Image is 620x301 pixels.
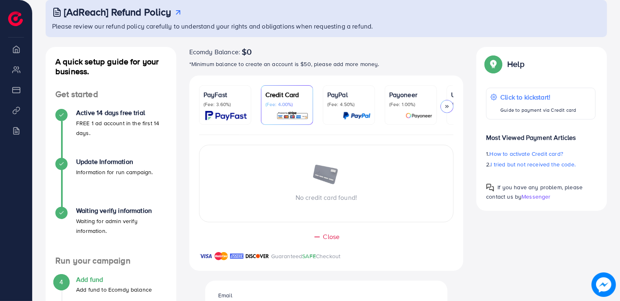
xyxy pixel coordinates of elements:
p: Information for run campaign. [76,167,153,177]
img: card [343,111,370,120]
li: Waiting verify information [46,207,176,256]
img: Popup guide [486,57,501,71]
p: PayFast [204,90,247,100]
span: I tried but not received the code. [491,160,576,168]
p: (Fee: 1.00%) [389,101,432,108]
span: $0 [242,47,252,57]
span: Messenger [521,193,550,201]
span: Ecomdy Balance: [189,47,240,57]
p: Guaranteed Checkout [271,251,341,261]
p: 2. [486,159,596,169]
span: Close [323,232,340,241]
span: If you have any problem, please contact us by [486,183,583,201]
p: 1. [486,149,596,159]
h3: [AdReach] Refund Policy [64,6,171,18]
span: How to activate Credit card? [490,150,563,158]
h4: Update Information [76,158,153,166]
h4: Get started [46,89,176,100]
p: Click to kickstart! [500,92,576,102]
p: Guide to payment via Credit card [500,105,576,115]
p: FREE 1 ad account in the first 14 days. [76,118,167,138]
li: Update Information [46,158,176,207]
p: Add fund to Ecomdy balance [76,285,152,294]
img: image [312,165,341,186]
h4: A quick setup guide for your business. [46,57,176,76]
p: Waiting for admin verify information. [76,216,167,236]
p: (Fee: 4.00%) [265,101,309,108]
img: card [205,111,247,120]
p: Please review our refund policy carefully to understand your rights and obligations when requesti... [52,21,602,31]
img: logo [8,11,23,26]
img: brand [215,251,228,261]
p: No credit card found! [199,193,453,202]
p: Payoneer [389,90,432,100]
h4: Waiting verify information [76,207,167,215]
p: (Fee: 4.50%) [327,101,370,108]
label: Email [218,291,232,299]
img: brand [245,251,269,261]
li: Active 14 days free trial [46,109,176,158]
p: PayPal [327,90,370,100]
span: 4 [59,277,63,287]
h4: Active 14 days free trial [76,109,167,117]
img: card [276,111,309,120]
p: Credit Card [265,90,309,100]
img: Popup guide [486,184,494,192]
p: *Minimum balance to create an account is $50, please add more money. [189,59,464,69]
span: SAFE [302,252,316,260]
img: card [405,111,432,120]
p: Most Viewed Payment Articles [486,126,596,142]
img: image [592,272,616,297]
img: brand [199,251,213,261]
p: USDT [451,90,494,100]
img: brand [230,251,243,261]
p: (Fee: 3.60%) [204,101,247,108]
h4: Run your campaign [46,256,176,266]
p: Help [507,59,524,69]
h4: Add fund [76,276,152,283]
